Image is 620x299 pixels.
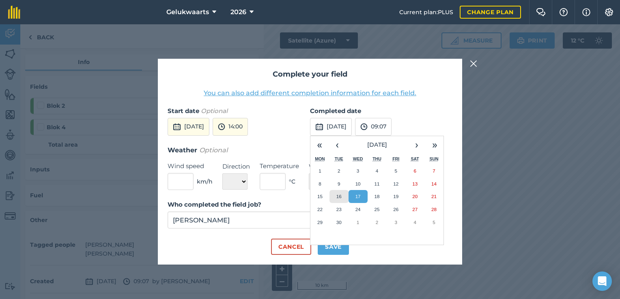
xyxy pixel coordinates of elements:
a: Change plan [460,6,521,19]
label: Temperature [260,161,299,171]
button: September 24, 2025 [349,203,368,216]
button: September 12, 2025 [386,177,405,190]
button: 14:00 [213,118,248,136]
span: Current plan : PLUS [399,8,453,17]
button: September 15, 2025 [310,190,329,203]
button: September 1, 2025 [310,164,329,177]
abbr: September 8, 2025 [319,181,321,186]
abbr: Friday [392,156,399,161]
button: September 9, 2025 [329,177,349,190]
label: Direction [222,162,250,171]
abbr: September 5, 2025 [395,168,397,173]
abbr: September 9, 2025 [338,181,340,186]
abbr: September 18, 2025 [374,194,379,199]
img: svg+xml;base64,PHN2ZyB4bWxucz0iaHR0cDovL3d3dy53My5vcmcvMjAwMC9zdmciIHdpZHRoPSIyMiIgaGVpZ2h0PSIzMC... [470,59,477,68]
button: Cancel [271,239,311,255]
img: svg+xml;base64,PD94bWwgdmVyc2lvbj0iMS4wIiBlbmNvZGluZz0idXRmLTgiPz4KPCEtLSBHZW5lcmF0b3I6IEFkb2JlIE... [173,122,181,132]
span: ° C [289,177,295,186]
button: September 7, 2025 [424,164,443,177]
img: A cog icon [604,8,614,16]
abbr: September 16, 2025 [336,194,342,199]
abbr: September 1, 2025 [319,168,321,173]
button: October 4, 2025 [405,216,424,229]
abbr: September 25, 2025 [374,207,379,212]
button: October 1, 2025 [349,216,368,229]
img: svg+xml;base64,PHN2ZyB4bWxucz0iaHR0cDovL3d3dy53My5vcmcvMjAwMC9zdmciIHdpZHRoPSIxNyIgaGVpZ2h0PSIxNy... [582,7,590,17]
abbr: Sunday [429,156,438,161]
abbr: September 19, 2025 [393,194,398,199]
span: km/h [197,177,213,186]
abbr: Thursday [372,156,381,161]
abbr: October 5, 2025 [433,220,435,225]
button: September 26, 2025 [386,203,405,216]
button: September 20, 2025 [405,190,424,203]
button: ‹ [328,136,346,154]
button: [DATE] [168,118,209,136]
button: September 6, 2025 [405,164,424,177]
abbr: September 20, 2025 [412,194,418,199]
span: 2026 [230,7,246,17]
abbr: October 3, 2025 [395,220,397,225]
abbr: September 22, 2025 [317,207,323,212]
abbr: October 4, 2025 [413,220,416,225]
button: September 27, 2025 [405,203,424,216]
button: Save [318,239,349,255]
button: September 16, 2025 [329,190,349,203]
button: September 17, 2025 [349,190,368,203]
button: September 3, 2025 [349,164,368,177]
abbr: September 30, 2025 [336,220,342,225]
abbr: Tuesday [335,156,343,161]
abbr: September 28, 2025 [431,207,437,212]
abbr: September 21, 2025 [431,194,437,199]
button: September 4, 2025 [368,164,387,177]
button: › [408,136,426,154]
button: September 23, 2025 [329,203,349,216]
abbr: September 23, 2025 [336,207,342,212]
button: « [310,136,328,154]
abbr: September 15, 2025 [317,194,323,199]
div: Open Intercom Messenger [592,271,612,291]
button: [DATE] [310,118,352,136]
abbr: September 2, 2025 [338,168,340,173]
abbr: Wednesday [353,156,363,161]
abbr: September 26, 2025 [393,207,398,212]
h2: Complete your field [168,68,452,80]
abbr: September 13, 2025 [412,181,418,186]
button: September 10, 2025 [349,177,368,190]
button: 09:07 [355,118,392,136]
img: svg+xml;base64,PD94bWwgdmVyc2lvbj0iMS4wIiBlbmNvZGluZz0idXRmLTgiPz4KPCEtLSBHZW5lcmF0b3I6IEFkb2JlIE... [360,122,368,132]
em: Optional [201,107,228,115]
button: September 22, 2025 [310,203,329,216]
abbr: September 29, 2025 [317,220,323,225]
button: September 30, 2025 [329,216,349,229]
button: September 5, 2025 [386,164,405,177]
abbr: Monday [315,156,325,161]
strong: Who completed the field job? [168,201,261,208]
button: September 13, 2025 [405,177,424,190]
abbr: September 6, 2025 [413,168,416,173]
strong: Start date [168,107,199,115]
abbr: September 10, 2025 [355,181,361,186]
span: Gelukwaarts [166,7,209,17]
button: October 3, 2025 [386,216,405,229]
abbr: October 2, 2025 [376,220,378,225]
img: A question mark icon [559,8,568,16]
abbr: September 7, 2025 [433,168,435,173]
abbr: September 17, 2025 [355,194,361,199]
abbr: September 4, 2025 [376,168,378,173]
button: [DATE] [346,136,408,154]
button: You can also add different completion information for each field. [204,88,416,98]
label: Weather [309,162,349,171]
span: [DATE] [367,141,387,148]
button: September 28, 2025 [424,203,443,216]
abbr: September 14, 2025 [431,181,437,186]
button: October 5, 2025 [424,216,443,229]
abbr: September 12, 2025 [393,181,398,186]
em: Optional [199,146,228,154]
button: September 21, 2025 [424,190,443,203]
abbr: September 11, 2025 [374,181,379,186]
button: October 2, 2025 [368,216,387,229]
button: September 25, 2025 [368,203,387,216]
abbr: Saturday [411,156,419,161]
h3: Weather [168,145,452,156]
